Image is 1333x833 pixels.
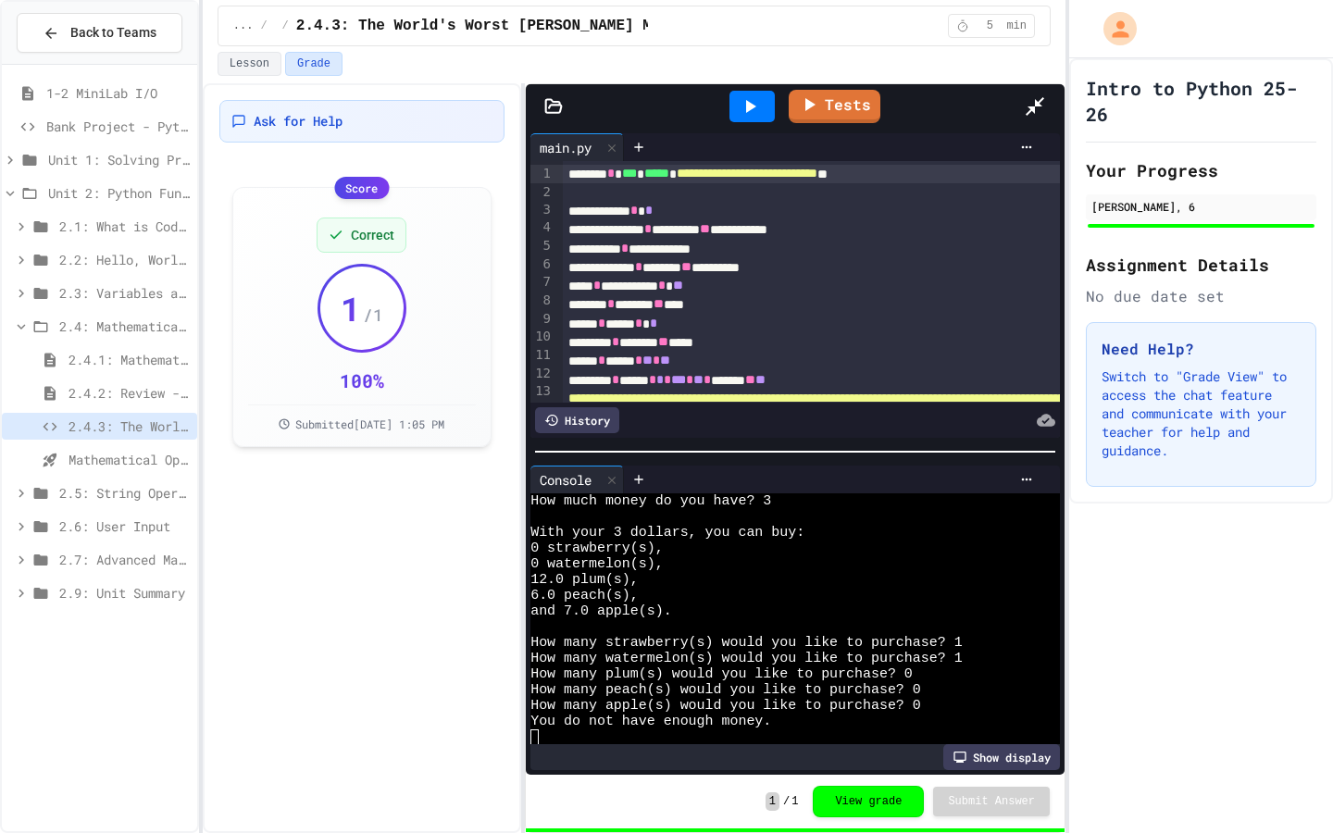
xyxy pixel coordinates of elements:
span: Unit 1: Solving Problems in Computer Science [48,150,190,169]
div: Show display [943,744,1060,770]
div: 6 [530,255,554,274]
div: 7 [530,273,554,292]
span: Mathematical Operators - Quiz [69,450,190,469]
span: 2.5: String Operators [59,483,190,503]
div: 4 [530,218,554,237]
div: 9 [530,310,554,329]
h2: Your Progress [1086,157,1316,183]
span: How many strawberry(s) would you like to purchase? 1 [530,635,962,651]
div: main.py [530,138,601,157]
span: Submitted [DATE] 1:05 PM [295,416,444,431]
span: Submit Answer [948,794,1035,809]
div: 3 [530,201,554,219]
span: 1 [341,290,361,327]
div: 5 [530,237,554,255]
span: 2.3: Variables and Data Types [59,283,190,303]
button: Back to Teams [17,13,182,53]
h3: Need Help? [1102,338,1301,360]
div: Console [530,466,624,493]
h1: Intro to Python 25-26 [1086,75,1316,127]
span: 2.4.1: Mathematical Operators [69,350,190,369]
span: How many watermelon(s) would you like to purchase? 1 [530,651,962,666]
span: 6.0 peach(s), [530,588,639,603]
span: Unit 2: Python Fundamentals [48,183,190,203]
button: Submit Answer [933,787,1050,816]
p: Switch to "Grade View" to access the chat feature and communicate with your teacher for help and ... [1102,367,1301,460]
span: 5 [975,19,1004,33]
span: / [260,19,267,33]
div: 100 % [340,367,384,393]
span: How much money do you have? 3 [530,493,771,509]
span: 2.9: Unit Summary [59,583,190,603]
div: My Account [1084,7,1141,50]
span: 2.4.3: The World's Worst [PERSON_NAME] Market [296,15,696,37]
span: 1-2 MiniLab I/O [46,83,190,103]
span: Correct [351,226,394,244]
div: Console [530,470,601,490]
div: No due date set [1086,285,1316,307]
span: / [783,794,790,809]
span: 2.4.2: Review - Mathematical Operators [69,383,190,403]
div: 2 [530,183,554,201]
span: Ask for Help [254,112,343,131]
span: How many plum(s) would you like to purchase? 0 [530,666,913,682]
span: min [1006,19,1027,33]
div: 13 [530,382,554,401]
span: and 7.0 apple(s). [530,603,672,619]
span: ... [233,19,254,33]
span: / 1 [363,302,383,328]
div: main.py [530,133,624,161]
span: 1 [766,792,779,811]
span: You do not have enough money. [530,714,771,729]
div: Score [334,177,389,199]
span: 2.2: Hello, World! [59,250,190,269]
span: / [282,19,289,33]
span: 0 watermelon(s), [530,556,664,572]
span: 1 [791,794,798,809]
div: [PERSON_NAME], 6 [1091,198,1311,215]
span: 0 strawberry(s), [530,541,664,556]
span: 2.4: Mathematical Operators [59,317,190,336]
a: Tests [789,90,880,123]
button: Lesson [218,52,281,76]
div: 14 [530,401,554,418]
span: How many apple(s) would you like to purchase? 0 [530,698,921,714]
div: 10 [530,328,554,346]
button: Grade [285,52,343,76]
span: 2.7: Advanced Math [59,550,190,569]
span: How many peach(s) would you like to purchase? 0 [530,682,921,698]
div: 12 [530,365,554,383]
div: 11 [530,346,554,365]
span: 2.1: What is Code? [59,217,190,236]
button: View grade [813,786,924,817]
span: 2.6: User Input [59,516,190,536]
div: 8 [530,292,554,310]
span: Bank Project - Python [46,117,190,136]
span: Back to Teams [70,23,156,43]
div: 1 [530,165,554,183]
span: 2.4.3: The World's Worst [PERSON_NAME] Market [69,416,190,436]
span: With your 3 dollars, you can buy: [530,525,804,541]
div: History [535,407,619,433]
span: 12.0 plum(s), [530,572,639,588]
h2: Assignment Details [1086,252,1316,278]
